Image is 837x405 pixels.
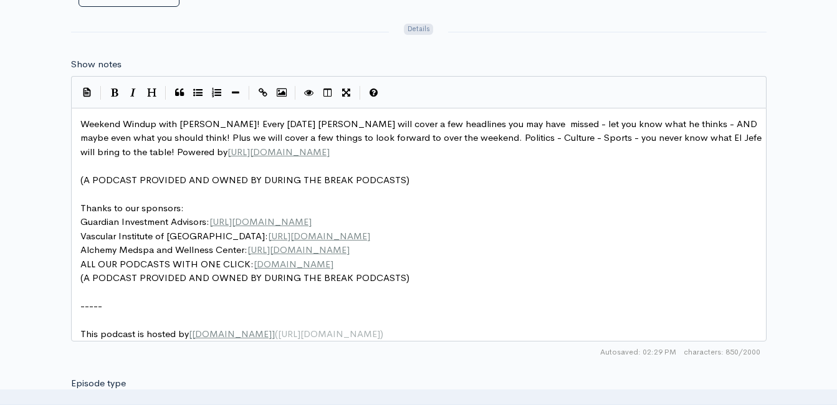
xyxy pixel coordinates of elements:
button: Toggle Fullscreen [337,83,356,102]
i: | [165,86,166,100]
i: | [100,86,102,100]
span: ----- [80,300,102,312]
button: Numbered List [208,83,226,102]
label: Episode type [71,376,126,391]
i: | [295,86,296,100]
button: Create Link [254,83,272,102]
button: Toggle Side by Side [318,83,337,102]
span: ALL OUR PODCASTS WITH ONE CLICK: [80,258,333,270]
button: Insert Show Notes Template [78,82,97,101]
span: Alchemy Medspa and Wellness Center: [80,244,350,255]
span: Weekend Windup with [PERSON_NAME]! Every [DATE] [PERSON_NAME] will cover a few headlines you may ... [80,118,764,158]
label: Show notes [71,57,122,72]
span: Details [404,24,433,36]
span: ( [275,328,278,340]
button: Quote [170,83,189,102]
button: Insert Image [272,83,291,102]
span: [ [189,328,192,340]
span: (A PODCAST PROVIDED AND OWNED BY DURING THE BREAK PODCASTS) [80,272,409,283]
button: Italic [124,83,143,102]
span: [URL][DOMAIN_NAME] [278,328,380,340]
button: Markdown Guide [365,83,383,102]
button: Toggle Preview [300,83,318,102]
span: [URL][DOMAIN_NAME] [227,146,330,158]
button: Insert Horizontal Line [226,83,245,102]
span: Guardian Investment Advisors: [80,216,312,227]
i: | [360,86,361,100]
span: 850/2000 [684,346,760,358]
span: [DOMAIN_NAME] [254,258,333,270]
button: Bold [105,83,124,102]
span: (A PODCAST PROVIDED AND OWNED BY DURING THE BREAK PODCASTS) [80,174,409,186]
span: ] [272,328,275,340]
span: Vascular Institute of [GEOGRAPHIC_DATA]: [80,230,370,242]
span: [URL][DOMAIN_NAME] [268,230,370,242]
span: [DOMAIN_NAME] [192,328,272,340]
span: ) [380,328,383,340]
button: Generic List [189,83,208,102]
span: [URL][DOMAIN_NAME] [247,244,350,255]
span: This podcast is hosted by [80,328,383,340]
button: Heading [143,83,161,102]
span: Thanks to our sponsors: [80,202,184,214]
i: | [249,86,250,100]
span: Autosaved: 02:29 PM [600,346,676,358]
span: [URL][DOMAIN_NAME] [209,216,312,227]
